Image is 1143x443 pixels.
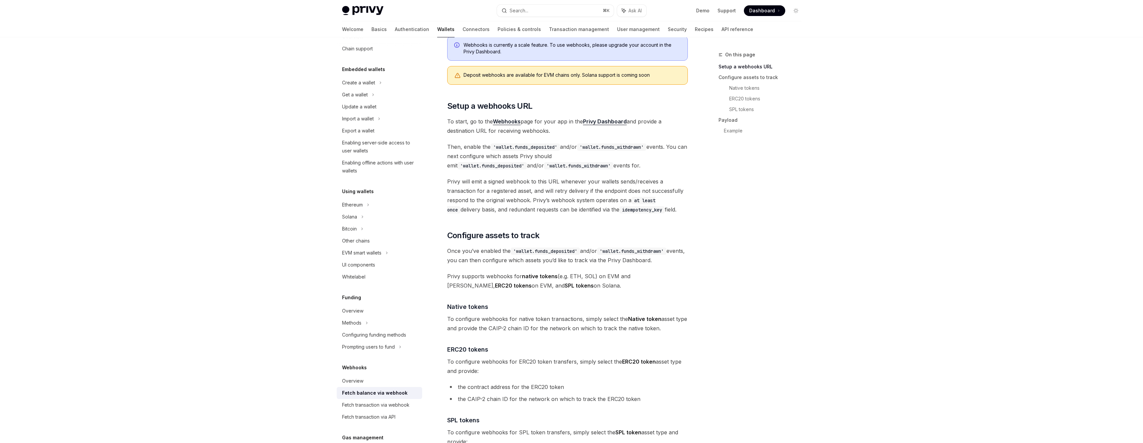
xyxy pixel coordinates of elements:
[464,72,681,79] div: Deposit webhooks are available for EVM chains only. Solana support is coming soon
[337,101,422,113] a: Update a wallet
[597,248,666,255] code: 'wallet.funds_withdrawn'
[342,21,363,37] a: Welcome
[342,79,375,87] div: Create a wallet
[544,162,613,169] code: 'wallet.funds_withdrawn'
[463,21,490,37] a: Connectors
[447,142,688,170] span: Then, enable the and/or events. You can next configure which assets Privy should emit and/or even...
[458,162,527,169] code: 'wallet.funds_deposited'
[696,7,709,14] a: Demo
[447,230,540,241] span: Configure assets to track
[729,104,807,115] a: SPL tokens
[447,382,688,392] li: the contract address for the ERC20 token
[342,261,375,269] div: UI components
[617,21,660,37] a: User management
[342,65,385,73] h5: Embedded wallets
[497,5,614,17] button: Search...⌘K
[565,282,594,289] strong: SPL tokens
[342,331,406,339] div: Configuring funding methods
[498,21,541,37] a: Policies & controls
[337,125,422,137] a: Export a wallet
[729,93,807,104] a: ERC20 tokens
[337,387,422,399] a: Fetch balance via webhook
[447,302,488,311] span: Native tokens
[342,273,365,281] div: Whitelabel
[342,307,363,315] div: Overview
[337,411,422,423] a: Fetch transaction via API
[447,357,688,376] span: To configure webhooks for ERC20 token transfers, simply select the asset type and provide:
[447,314,688,333] span: To configure webhooks for native token transactions, simply select the asset type and provide the...
[342,91,368,99] div: Get a wallet
[447,246,688,265] span: Once you’ve enabled the and/or events, you can then configure which assets you’d like to track vi...
[668,21,687,37] a: Security
[337,305,422,317] a: Overview
[628,7,642,14] span: Ask AI
[342,364,367,372] h5: Webhooks
[437,21,455,37] a: Wallets
[719,72,807,83] a: Configure assets to track
[342,237,370,245] div: Other chains
[342,45,373,53] div: Chain support
[719,61,807,72] a: Setup a webhooks URL
[495,282,532,289] strong: ERC20 tokens
[447,345,488,354] span: ERC20 tokens
[337,375,422,387] a: Overview
[447,101,533,111] span: Setup a webhooks URL
[583,118,627,125] a: Privy Dashboard
[603,8,610,13] span: ⌘ K
[337,235,422,247] a: Other chains
[337,157,422,177] a: Enabling offline actions with user wallets
[719,115,807,125] a: Payload
[615,429,641,436] strong: SPL token
[337,259,422,271] a: UI components
[447,394,688,404] li: the CAIP-2 chain ID for the network on which to track the ERC20 token
[725,51,755,59] span: On this page
[729,83,807,93] a: Native tokens
[454,72,461,79] svg: Warning
[718,7,736,14] a: Support
[342,115,374,123] div: Import a wallet
[342,127,374,135] div: Export a wallet
[342,377,363,385] div: Overview
[337,329,422,341] a: Configuring funding methods
[337,43,422,55] a: Chain support
[342,434,383,442] h5: Gas management
[342,103,376,111] div: Update a wallet
[447,416,480,425] span: SPL tokens
[342,389,407,397] div: Fetch balance via webhook
[511,248,580,255] code: 'wallet.funds_deposited'
[337,137,422,157] a: Enabling server-side access to user wallets
[549,21,609,37] a: Transaction management
[493,118,521,125] a: Webhooks
[342,413,395,421] div: Fetch transaction via API
[491,143,560,151] code: 'wallet.funds_deposited'
[342,6,383,15] img: light logo
[342,294,361,302] h5: Funding
[342,319,361,327] div: Methods
[722,21,753,37] a: API reference
[342,225,357,233] div: Bitcoin
[464,42,681,55] span: Webhooks is currently a scale feature. To use webhooks, please upgrade your account in the Privy ...
[724,125,807,136] a: Example
[695,21,713,37] a: Recipes
[577,143,646,151] code: 'wallet.funds_withdrawn'
[628,316,661,322] strong: Native token
[522,273,558,280] strong: native tokens
[447,177,688,214] span: Privy will emit a signed webhook to this URL whenever your wallets sends/receives a transaction f...
[371,21,387,37] a: Basics
[395,21,429,37] a: Authentication
[342,159,418,175] div: Enabling offline actions with user wallets
[617,5,646,17] button: Ask AI
[791,5,801,16] button: Toggle dark mode
[337,271,422,283] a: Whitelabel
[622,358,656,365] strong: ERC20 token
[342,201,363,209] div: Ethereum
[342,343,395,351] div: Prompting users to fund
[447,117,688,135] span: To start, go to the page for your app in the and provide a destination URL for receiving webhooks.
[510,7,528,15] div: Search...
[342,401,409,409] div: Fetch transaction via webhook
[744,5,785,16] a: Dashboard
[342,213,357,221] div: Solana
[749,7,775,14] span: Dashboard
[342,249,381,257] div: EVM smart wallets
